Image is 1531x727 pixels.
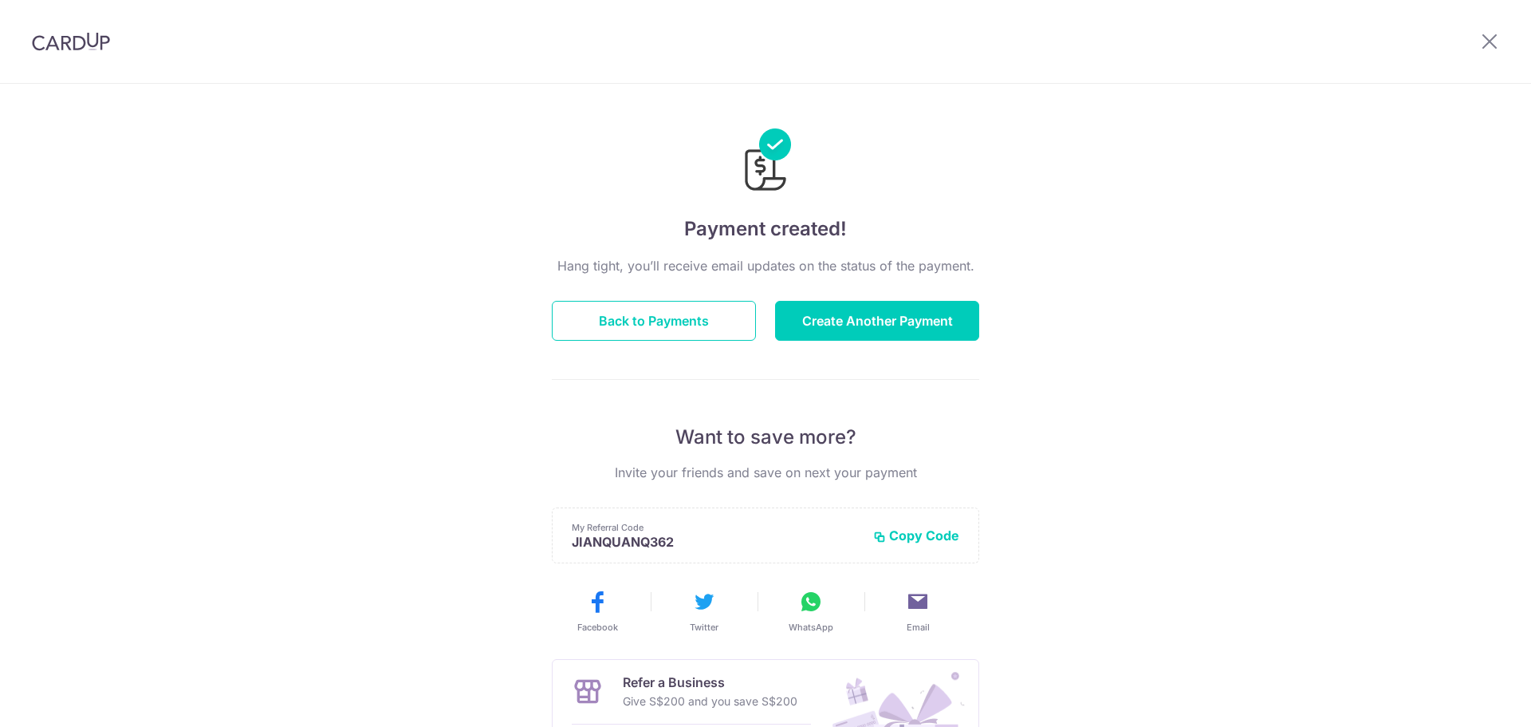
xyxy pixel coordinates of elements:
[873,527,959,543] button: Copy Code
[789,621,833,634] span: WhatsApp
[764,589,858,634] button: WhatsApp
[552,301,756,341] button: Back to Payments
[32,32,110,51] img: CardUp
[552,215,979,243] h4: Payment created!
[623,673,797,692] p: Refer a Business
[657,589,751,634] button: Twitter
[871,589,965,634] button: Email
[1429,679,1515,719] iframe: Opens a widget where you can find more information
[623,692,797,711] p: Give S$200 and you save S$200
[577,621,618,634] span: Facebook
[550,589,644,634] button: Facebook
[775,301,979,341] button: Create Another Payment
[572,521,860,534] p: My Referral Code
[907,621,930,634] span: Email
[552,256,979,275] p: Hang tight, you’ll receive email updates on the status of the payment.
[552,425,979,450] p: Want to save more?
[740,128,791,196] img: Payments
[552,463,979,482] p: Invite your friends and save on next your payment
[572,534,860,550] p: JIANQUANQ362
[690,621,718,634] span: Twitter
